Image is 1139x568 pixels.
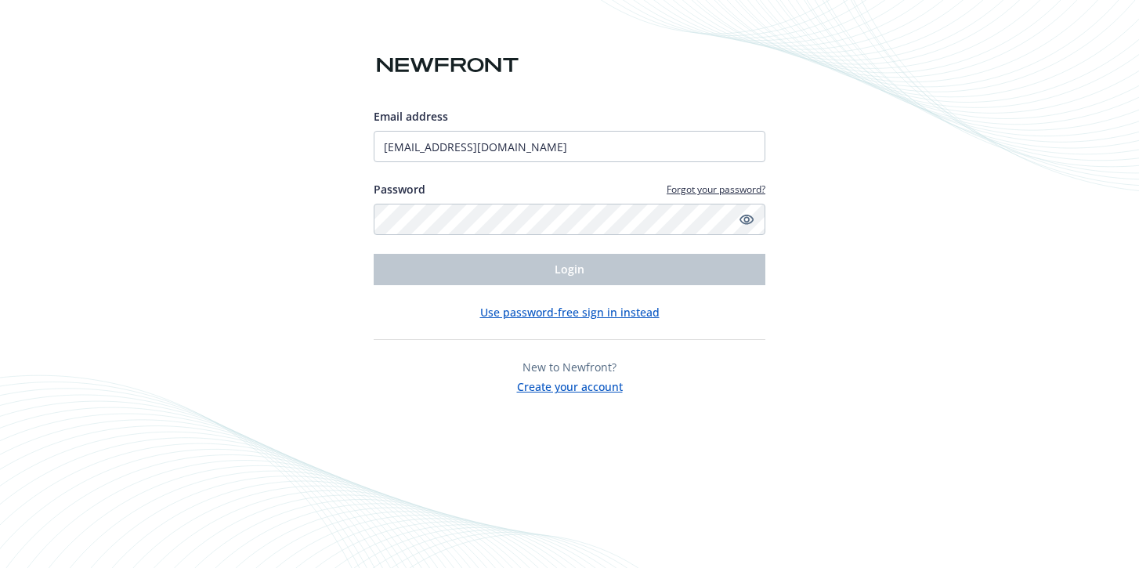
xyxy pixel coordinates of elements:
[737,210,756,229] a: Show password
[374,204,765,235] input: Enter your password
[374,109,448,124] span: Email address
[374,181,425,197] label: Password
[522,360,617,374] span: New to Newfront?
[374,131,765,162] input: Enter your email
[374,254,765,285] button: Login
[555,262,584,277] span: Login
[517,375,623,395] button: Create your account
[374,52,522,79] img: Newfront logo
[480,304,660,320] button: Use password-free sign in instead
[667,183,765,196] a: Forgot your password?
